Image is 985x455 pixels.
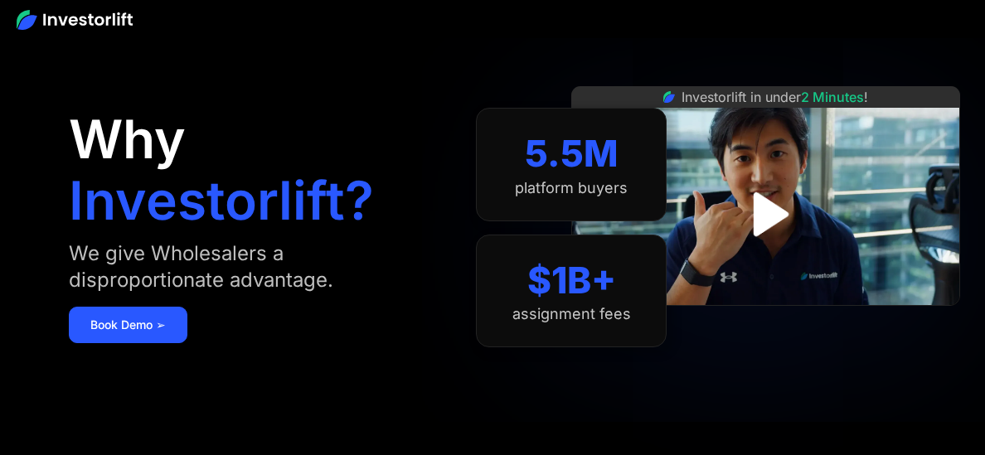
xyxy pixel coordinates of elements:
div: We give Wholesalers a disproportionate advantage. [69,240,443,293]
div: Investorlift in under ! [682,87,868,107]
span: 2 Minutes [801,89,864,105]
div: 5.5M [525,132,619,176]
div: $1B+ [527,259,616,303]
iframe: Customer reviews powered by Trustpilot [642,314,890,334]
a: Book Demo ➢ [69,307,187,343]
div: platform buyers [515,179,628,197]
h1: Why [69,113,186,166]
a: open lightbox [729,177,803,251]
div: assignment fees [512,305,631,323]
h1: Investorlift? [69,174,374,227]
